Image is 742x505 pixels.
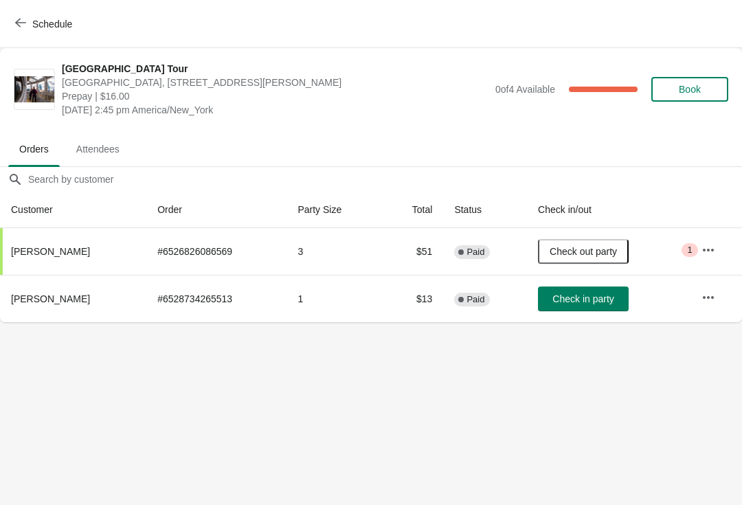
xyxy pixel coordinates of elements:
td: # 6526826086569 [146,228,286,275]
span: Check out party [550,246,617,257]
td: 3 [286,228,382,275]
button: Check in party [538,287,629,311]
th: Order [146,192,286,228]
span: [DATE] 2:45 pm America/New_York [62,103,488,117]
td: 1 [286,275,382,322]
span: Orders [8,137,60,161]
span: 1 [687,245,692,256]
span: 0 of 4 Available [495,84,555,95]
img: City Hall Tower Tour [14,76,54,103]
span: Attendees [65,137,131,161]
th: Total [382,192,443,228]
span: Schedule [32,19,72,30]
td: $51 [382,228,443,275]
th: Status [443,192,527,228]
th: Check in/out [527,192,690,228]
span: Book [679,84,701,95]
input: Search by customer [27,167,742,192]
span: [PERSON_NAME] [11,293,90,304]
span: Prepay | $16.00 [62,89,488,103]
td: # 6528734265513 [146,275,286,322]
span: Paid [466,247,484,258]
span: [GEOGRAPHIC_DATA] Tour [62,62,488,76]
span: [PERSON_NAME] [11,246,90,257]
button: Schedule [7,12,83,36]
button: Book [651,77,728,102]
span: Check in party [552,293,614,304]
td: $13 [382,275,443,322]
span: [GEOGRAPHIC_DATA], [STREET_ADDRESS][PERSON_NAME] [62,76,488,89]
button: Check out party [538,239,629,264]
th: Party Size [286,192,382,228]
span: Paid [466,294,484,305]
